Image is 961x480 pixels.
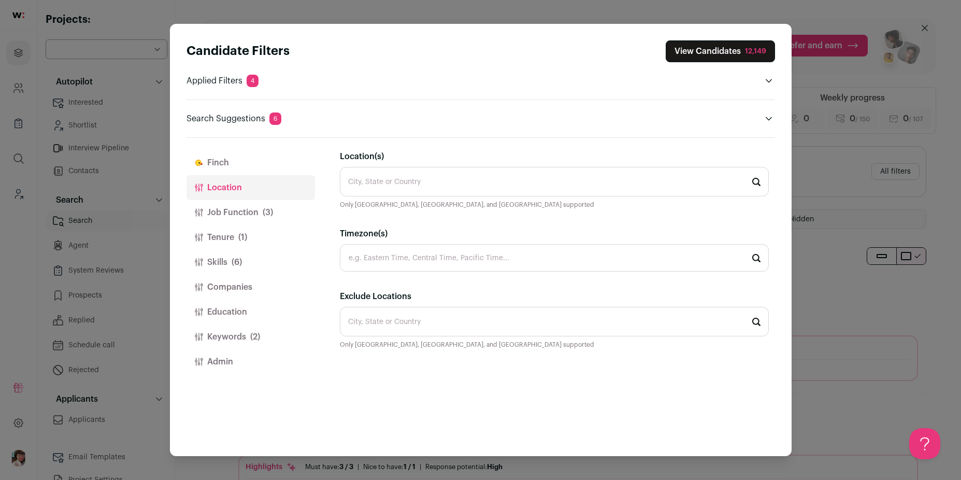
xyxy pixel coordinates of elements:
span: (2) [250,331,260,343]
p: Applied Filters [187,75,259,87]
input: e.g. Eastern Time, Central Time, Pacific Time... [340,244,769,272]
label: Exclude Locations [340,290,411,303]
span: (6) [232,256,242,269]
label: Location(s) [340,150,384,163]
label: Timezone(s) [340,228,769,240]
button: Education [187,300,315,324]
button: Location [187,175,315,200]
span: (3) [263,206,273,219]
input: Start typing... [340,307,769,336]
button: Finch [187,150,315,175]
span: 4 [247,75,259,87]
div: 12,149 [745,46,766,57]
span: 6 [269,112,281,125]
span: (1) [238,231,247,244]
button: Tenure(1) [187,225,315,250]
button: Open applied filters [763,75,775,87]
button: Keywords(2) [187,324,315,349]
strong: Candidate Filters [187,45,290,58]
span: Only [GEOGRAPHIC_DATA], [GEOGRAPHIC_DATA], and [GEOGRAPHIC_DATA] supported [340,341,594,349]
span: Only [GEOGRAPHIC_DATA], [GEOGRAPHIC_DATA], and [GEOGRAPHIC_DATA] supported [340,201,594,209]
button: Skills(6) [187,250,315,275]
button: Close search preferences [666,40,775,62]
button: Admin [187,349,315,374]
button: Companies [187,275,315,300]
iframe: Help Scout Beacon - Open [909,428,940,459]
button: Job Function(3) [187,200,315,225]
p: Search Suggestions [187,112,281,125]
input: Start typing... [340,167,769,196]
